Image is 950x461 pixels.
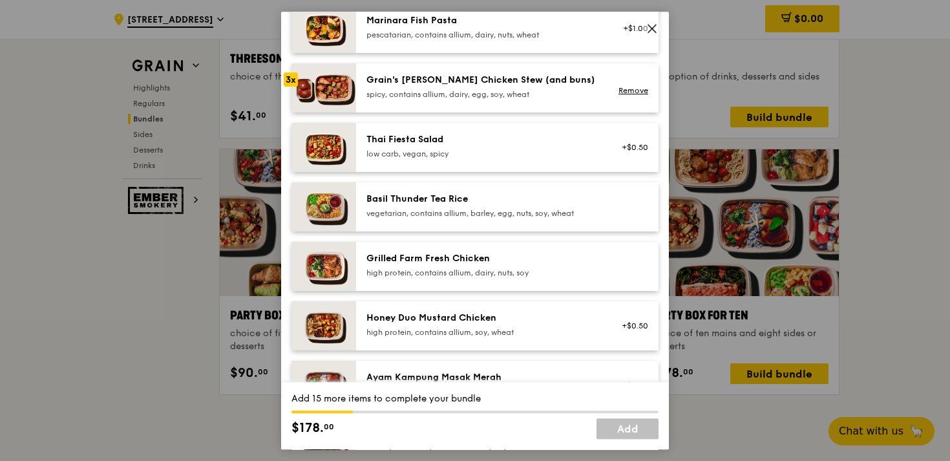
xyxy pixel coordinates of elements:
[291,392,659,405] div: Add 15 more items to complete your bundle
[614,321,648,331] div: +$0.50
[366,268,598,278] div: high protein, contains allium, dairy, nuts, soy
[291,63,356,113] img: daily_normal_Grains-Curry-Chicken-Stew-HORZ.jpg
[596,418,659,439] a: Add
[291,182,356,231] img: daily_normal_HORZ-Basil-Thunder-Tea-Rice.jpg
[291,418,324,438] span: $178.
[366,89,598,100] div: spicy, contains allium, dairy, egg, soy, wheat
[366,149,598,159] div: low carb, vegan, spicy
[366,208,598,219] div: vegetarian, contains allium, barley, egg, nuts, soy, wheat
[366,193,598,206] div: Basil Thunder Tea Rice
[366,133,598,146] div: Thai Fiesta Salad
[366,371,598,384] div: Ayam Kampung Masak Merah
[366,14,598,27] div: Marinara Fish Pasta
[291,4,356,53] img: daily_normal_Marinara_Fish_Pasta__Horizontal_.jpg
[618,86,648,95] a: Remove
[291,301,356,350] img: daily_normal_Honey_Duo_Mustard_Chicken__Horizontal_.jpg
[291,123,356,172] img: daily_normal_Thai_Fiesta_Salad__Horizontal_.jpg
[366,327,598,338] div: high protein, contains allium, soy, wheat
[324,422,334,432] span: 00
[614,380,648,391] div: +$0.50
[366,312,598,325] div: Honey Duo Mustard Chicken
[366,74,598,87] div: Grain's [PERSON_NAME] Chicken Stew (and buns)
[366,252,598,265] div: Grilled Farm Fresh Chicken
[614,142,648,153] div: +$0.50
[291,242,356,291] img: daily_normal_HORZ-Grilled-Farm-Fresh-Chicken.jpg
[614,23,648,34] div: +$1.00
[291,361,356,410] img: daily_normal_Ayam_Kampung_Masak_Merah_Horizontal_.jpg
[366,30,598,40] div: pescatarian, contains allium, dairy, nuts, wheat
[284,72,298,87] div: 3x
